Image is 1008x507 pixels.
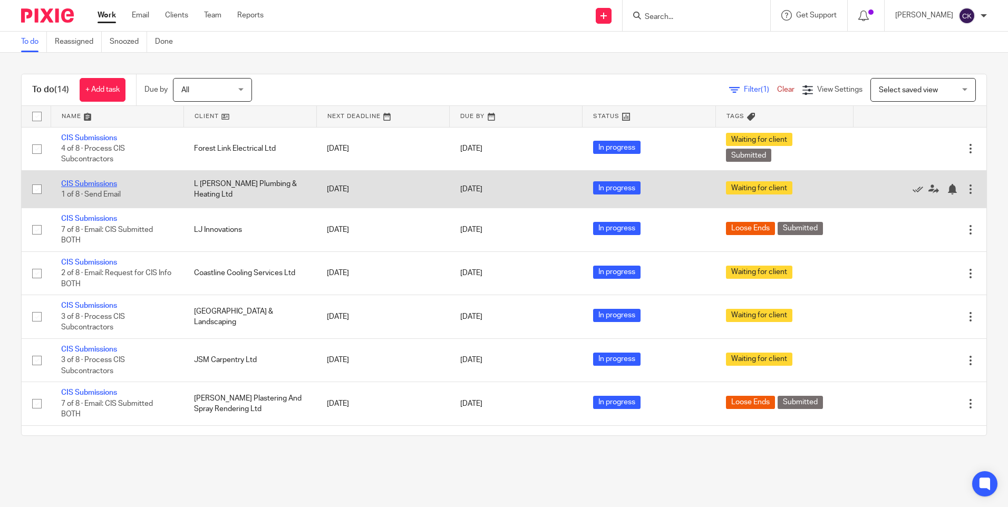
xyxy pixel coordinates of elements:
a: Snoozed [110,32,147,52]
a: CIS Submissions [61,180,117,188]
span: Submitted [778,396,823,409]
a: Reassigned [55,32,102,52]
span: 7 of 8 · Email: CIS Submitted BOTH [61,400,153,418]
span: [DATE] [460,186,482,193]
td: JSM Carpentry Ltd [183,338,316,382]
td: Forest Link Electrical Ltd [183,127,316,170]
span: [DATE] [460,270,482,277]
span: In progress [593,222,641,235]
span: View Settings [817,86,862,93]
a: Work [98,10,116,21]
a: CIS Submissions [61,134,117,142]
td: [DATE] [316,338,449,382]
a: CIS Submissions [61,302,117,309]
span: [DATE] [460,356,482,364]
span: In progress [593,181,641,194]
span: In progress [593,141,641,154]
span: In progress [593,309,641,322]
td: [DATE] [316,382,449,425]
span: (14) [54,85,69,94]
span: [DATE] [460,313,482,320]
td: [PERSON_NAME] Plastering And Spray Rendering Ltd [183,382,316,425]
a: CIS Submissions [61,389,117,396]
span: Waiting for client [726,266,792,279]
span: In progress [593,266,641,279]
span: Waiting for client [726,133,792,146]
span: 1 of 8 · Send Email [61,191,121,198]
span: Filter [744,86,777,93]
span: In progress [593,353,641,366]
a: Team [204,10,221,21]
p: [PERSON_NAME] [895,10,953,21]
td: L [PERSON_NAME] Plumbing & Heating Ltd [183,170,316,208]
span: Submitted [726,149,771,162]
span: Submitted [778,222,823,235]
a: To do [21,32,47,52]
span: In progress [593,396,641,409]
span: 2 of 8 · Email: Request for CIS Info BOTH [61,269,171,288]
td: [DATE] [316,127,449,170]
img: svg%3E [958,7,975,24]
td: [DATE] [316,425,449,463]
a: VAT Return [61,435,99,443]
h1: To do [32,84,69,95]
a: Reports [237,10,264,21]
span: 3 of 8 · Process CIS Subcontractors [61,313,125,331]
span: [DATE] [460,400,482,407]
td: [DATE] [316,170,449,208]
a: CIS Submissions [61,346,117,353]
span: Loose Ends [726,222,775,235]
span: Tags [726,113,744,119]
span: Loose Ends [726,396,775,409]
span: 4 of 8 · Process CIS Subcontractors [61,145,125,163]
a: Email [132,10,149,21]
span: 3 of 8 · Process CIS Subcontractors [61,356,125,375]
a: Done [155,32,181,52]
img: Pixie [21,8,74,23]
td: LJ Innovations [183,208,316,251]
td: [DATE] [316,251,449,295]
span: (1) [761,86,769,93]
a: CIS Submissions [61,215,117,222]
span: Waiting for client [726,353,792,366]
span: [DATE] [460,145,482,152]
span: Waiting for client [726,181,792,194]
td: [GEOGRAPHIC_DATA] & Landscaping [183,295,316,338]
a: CIS Submissions [61,259,117,266]
a: Clients [165,10,188,21]
td: [DATE] [316,295,449,338]
td: Coastline Cooling Services Ltd [183,251,316,295]
a: Mark as done [913,184,928,194]
input: Search [644,13,739,22]
td: [DATE] [316,208,449,251]
span: 7 of 8 · Email: CIS Submitted BOTH [61,226,153,245]
span: All [181,86,189,94]
a: Clear [777,86,794,93]
span: Waiting for client [726,309,792,322]
a: + Add task [80,78,125,102]
span: Select saved view [879,86,938,94]
span: [DATE] [460,226,482,233]
td: THE IP BUSINESS LTD [183,425,316,463]
p: Due by [144,84,168,95]
span: Get Support [796,12,837,19]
